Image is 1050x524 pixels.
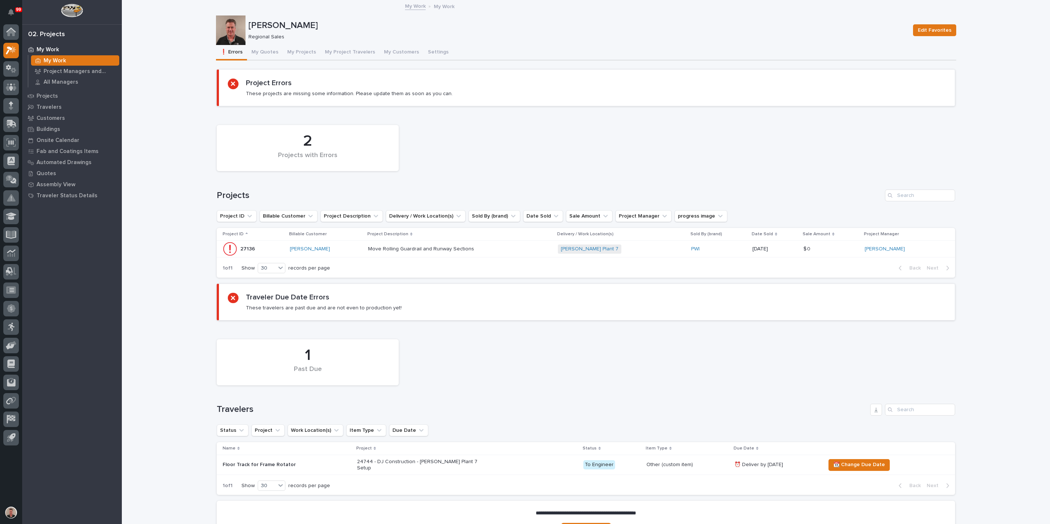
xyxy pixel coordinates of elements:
button: My Quotes [247,45,283,60]
p: [PERSON_NAME] [248,20,907,31]
button: Project ID [217,210,257,222]
button: Sale Amount [566,210,612,222]
button: Item Type [346,424,386,436]
p: records per page [288,265,330,271]
p: All Managers [44,79,78,86]
tr: Floor Track for Frame Rotator24744 - DJ Construction - [PERSON_NAME] Plant 7 SetupTo EngineerOthe... [217,455,955,475]
button: Work Location(s) [288,424,343,436]
h1: Travelers [217,404,867,415]
div: 30 [258,482,276,490]
p: Show [241,265,255,271]
button: 📆 Change Due Date [828,459,890,471]
p: Status [583,444,597,452]
button: Notifications [3,4,19,20]
a: All Managers [28,77,122,87]
p: Project ID [223,230,244,238]
p: Automated Drawings [37,159,92,166]
p: Travelers [37,104,62,111]
a: My Work [22,44,122,55]
p: Due Date [734,444,754,452]
p: Date Sold [752,230,773,238]
img: Workspace Logo [61,4,83,17]
a: [PERSON_NAME] Plant 7 [561,246,618,252]
button: Status [217,424,248,436]
button: ❗ Errors [216,45,247,60]
a: Customers [22,112,122,124]
span: 📆 Change Due Date [833,460,885,469]
div: 02. Projects [28,31,65,39]
p: Project Managers and Engineers [44,68,116,75]
a: [PERSON_NAME] [290,246,330,252]
button: progress image [675,210,727,222]
button: Next [924,265,955,271]
span: Next [927,265,943,271]
div: Past Due [229,365,386,381]
a: Traveler Status Details [22,190,122,201]
a: Travelers [22,101,122,112]
p: Billable Customer [289,230,327,238]
p: Show [241,483,255,489]
p: records per page [288,483,330,489]
a: Fab and Coatings Items [22,146,122,157]
p: Traveler Status Details [37,192,97,199]
p: 99 [16,7,21,12]
button: Back [893,482,924,489]
p: Assembly View [37,181,75,188]
button: Project Manager [615,210,672,222]
p: Regional Sales [248,34,904,40]
p: Customers [37,115,65,122]
div: 30 [258,264,276,272]
span: Back [905,482,921,489]
p: Buildings [37,126,60,133]
p: Sale Amount [803,230,830,238]
p: Project [356,444,372,452]
a: Projects [22,90,122,101]
p: These travelers are past due and are not even to production yet! [246,305,402,311]
p: [DATE] [752,246,797,252]
p: Projects [37,93,58,100]
input: Search [885,404,955,416]
p: 27136 [240,244,257,252]
button: Back [893,265,924,271]
a: [PERSON_NAME] [865,246,905,252]
p: Move Rolling Guardrail and Runway Sections [368,244,476,252]
p: $ 0 [803,244,812,252]
button: Project [251,424,285,436]
p: Delivery / Work Location(s) [557,230,614,238]
button: Sold By (brand) [469,210,520,222]
p: Sold By (brand) [690,230,722,238]
a: PWI [691,246,700,252]
tr: 2713627136 [PERSON_NAME] Move Rolling Guardrail and Runway SectionsMove Rolling Guardrail and Run... [217,241,955,257]
p: Project Description [367,230,408,238]
button: users-avatar [3,505,19,520]
div: Notifications99 [9,9,19,21]
p: Other (custom item) [646,462,728,468]
div: To Engineer [583,460,615,469]
h2: Traveler Due Date Errors [246,293,329,302]
p: Quotes [37,170,56,177]
p: Name [223,444,236,452]
p: Item Type [646,444,668,452]
a: Buildings [22,124,122,135]
span: Next [927,482,943,489]
span: Edit Favorites [918,26,951,35]
a: Automated Drawings [22,157,122,168]
a: Onsite Calendar [22,135,122,146]
p: My Work [44,58,66,64]
div: 2 [229,132,386,150]
button: My Customers [380,45,423,60]
button: Due Date [389,424,428,436]
p: Fab and Coatings Items [37,148,99,155]
a: Quotes [22,168,122,179]
p: My Work [434,2,454,10]
h2: Project Errors [246,79,292,87]
span: Back [905,265,921,271]
p: Onsite Calendar [37,137,79,144]
div: 1 [229,346,386,365]
p: Project Manager [864,230,899,238]
button: My Project Travelers [320,45,380,60]
p: 24744 - DJ Construction - [PERSON_NAME] Plant 7 Setup [357,459,486,471]
input: Search [885,190,955,201]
